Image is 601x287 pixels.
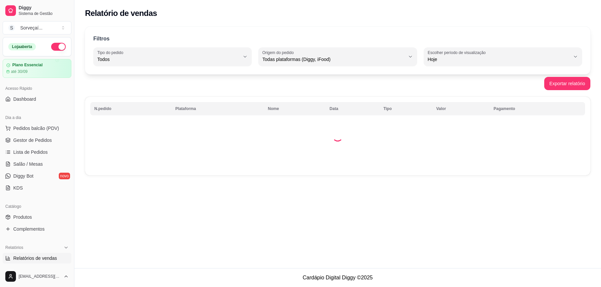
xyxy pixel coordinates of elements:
[428,50,488,55] label: Escolher período de visualização
[5,245,23,250] span: Relatórios
[13,185,23,191] span: KDS
[424,47,582,66] button: Escolher período de visualizaçãoHoje
[93,35,110,43] p: Filtros
[3,159,71,169] a: Salão / Mesas
[93,47,252,66] button: Tipo do pedidoTodos
[13,96,36,102] span: Dashboard
[13,149,48,155] span: Lista de Pedidos
[3,123,71,134] button: Pedidos balcão (PDV)
[3,201,71,212] div: Catálogo
[12,63,43,68] article: Plano Essencial
[3,224,71,234] a: Complementos
[11,69,28,74] article: até 30/09
[13,137,52,143] span: Gestor de Pedidos
[3,171,71,181] a: Diggy Botnovo
[13,214,32,220] span: Produtos
[13,125,59,132] span: Pedidos balcão (PDV)
[258,47,417,66] button: Origem do pedidoTodas plataformas (Diggy, iFood)
[19,11,69,16] span: Sistema de Gestão
[8,25,15,31] span: S
[332,131,343,142] div: Loading
[262,56,405,63] span: Todas plataformas (Diggy, iFood)
[3,94,71,104] a: Dashboard
[3,83,71,94] div: Acesso Rápido
[85,8,157,19] h2: Relatório de vendas
[51,43,66,51] button: Alterar Status
[428,56,570,63] span: Hoje
[13,173,34,179] span: Diggy Bot
[544,77,590,90] button: Exportar relatório
[74,268,601,287] footer: Cardápio Digital Diggy © 2025
[3,147,71,157] a: Lista de Pedidos
[19,5,69,11] span: Diggy
[13,226,44,232] span: Complementos
[13,255,57,261] span: Relatórios de vendas
[3,268,71,284] button: [EMAIL_ADDRESS][DOMAIN_NAME]
[13,161,43,167] span: Salão / Mesas
[3,3,71,19] a: DiggySistema de Gestão
[20,25,43,31] div: Sorveçaí ...
[8,43,36,50] div: Loja aberta
[3,59,71,78] a: Plano Essencialaté 30/09
[3,212,71,222] a: Produtos
[3,135,71,145] a: Gestor de Pedidos
[3,183,71,193] a: KDS
[3,253,71,263] a: Relatórios de vendas
[3,265,71,275] a: Relatório de clientes
[262,50,296,55] label: Origem do pedido
[19,274,61,279] span: [EMAIL_ADDRESS][DOMAIN_NAME]
[97,50,126,55] label: Tipo do pedido
[3,21,71,34] button: Select a team
[97,56,240,63] span: Todos
[3,112,71,123] div: Dia a dia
